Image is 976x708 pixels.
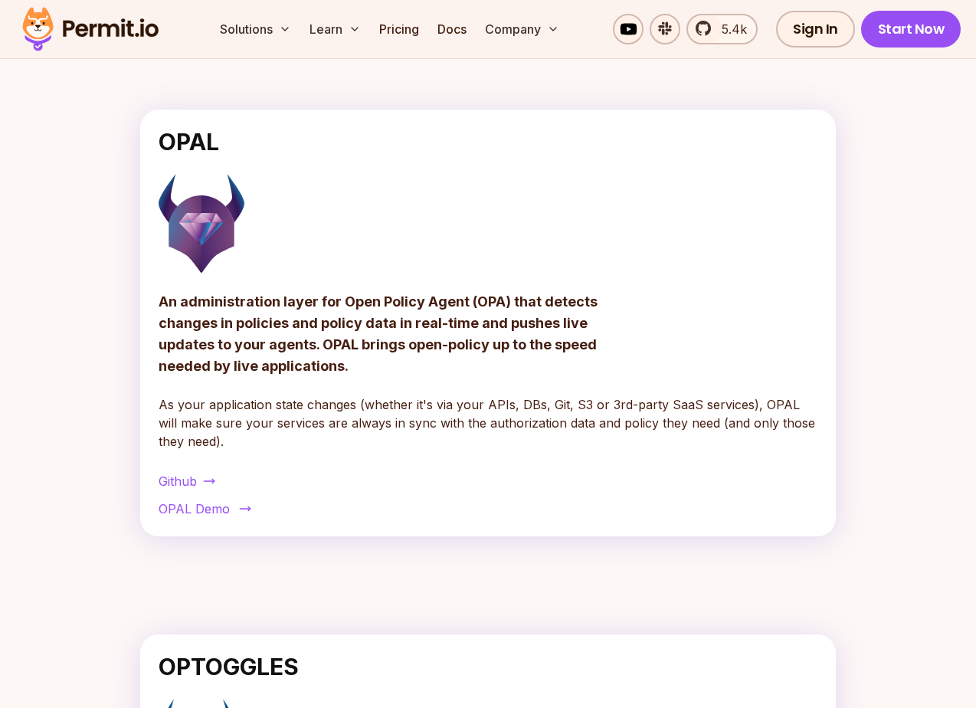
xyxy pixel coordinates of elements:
[159,472,197,490] span: Github
[303,14,367,44] button: Learn
[686,14,758,44] a: 5.4k
[15,3,165,55] img: Permit logo
[861,11,961,48] a: Start Now
[159,653,817,680] h2: OPTOGGLES
[159,128,817,156] h2: OPAL
[159,500,230,518] span: OPAL Demo
[159,395,817,451] p: As your application state changes (whether it's via your APIs, DBs, Git, S3 or 3rd-party SaaS ser...
[214,14,297,44] button: Solutions
[712,20,747,38] span: 5.4k
[776,11,855,48] a: Sign In
[373,14,425,44] a: Pricing
[159,472,817,490] a: Github
[159,500,817,518] a: OPAL Demo
[159,174,244,273] img: opal
[479,14,565,44] button: Company
[431,14,473,44] a: Docs
[159,291,618,377] p: An administration layer for Open Policy Agent (OPA) that detects changes in policies and policy d...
